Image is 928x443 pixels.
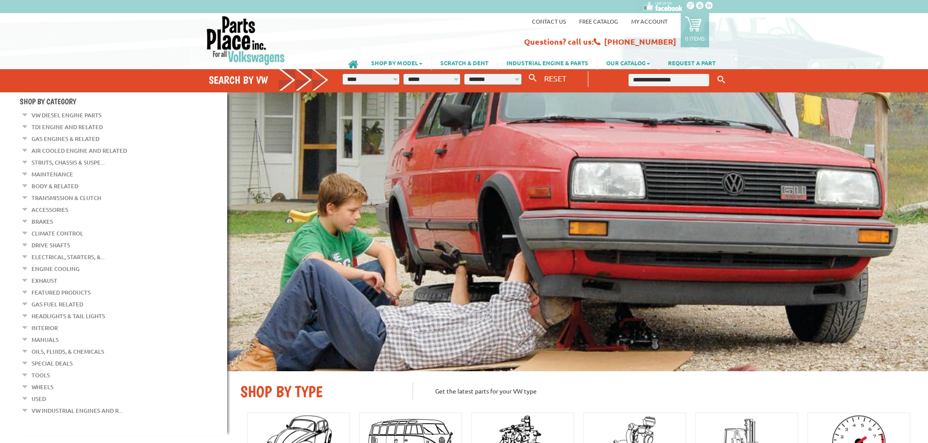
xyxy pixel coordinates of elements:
a: Featured Products [32,287,91,298]
h4: Shop By Category [20,97,227,106]
a: Struts, Chassis & Suspe... [32,157,105,168]
a: My Account [631,18,668,25]
a: Manuals [32,334,59,345]
a: 0 items [681,13,709,47]
a: Accessories [32,204,68,215]
a: Drive Shafts [32,239,70,251]
a: Transmission & Clutch [32,192,101,204]
a: Gas Engines & Related [32,133,99,144]
a: Brakes [32,216,53,227]
button: Search By VW... [525,72,540,84]
a: VW Industrial Engines and R... [32,405,123,416]
a: Air Cooled Engine and Related [32,145,127,156]
a: SHOP BY MODEL [362,55,431,70]
a: Oils, Fluids, & Chemicals [32,346,104,357]
a: Free Catalog [579,18,618,25]
a: Special Deals [32,358,73,369]
a: Wheels [32,381,53,393]
a: VW Diesel Engine Parts [32,109,102,121]
p: Get the latest parts for your VW type [412,382,915,400]
a: Climate Control [32,228,83,239]
a: REQUEST A PART [659,55,724,70]
a: INDUSTRIAL ENGINE & PARTS [498,55,597,70]
h4: Search by VW [209,74,329,86]
h2: SHOP BY TYPE [240,382,399,401]
a: Interior [32,322,58,334]
a: Body & Related [32,180,78,192]
a: Maintenance [32,169,73,180]
p: 0 items [685,35,705,42]
a: Tools [32,369,50,381]
span: RESET [544,74,566,83]
button: Keyword Search [715,73,728,87]
a: OUR CATALOG [598,55,659,70]
img: First slide [900x500] [227,92,928,371]
img: Parts Place Inc! [206,15,286,66]
a: Gas Fuel Related [32,299,83,310]
button: RESET [541,72,570,84]
a: Headlights & Tail Lights [32,310,105,322]
a: Engine Cooling [32,263,80,274]
a: Contact us [532,18,566,25]
a: Exhaust [32,275,57,286]
a: SCRATCH & DENT [432,55,497,70]
a: Electrical, Starters, &... [32,251,105,263]
a: Used [32,393,46,404]
a: TDI Engine and Related [32,121,103,133]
